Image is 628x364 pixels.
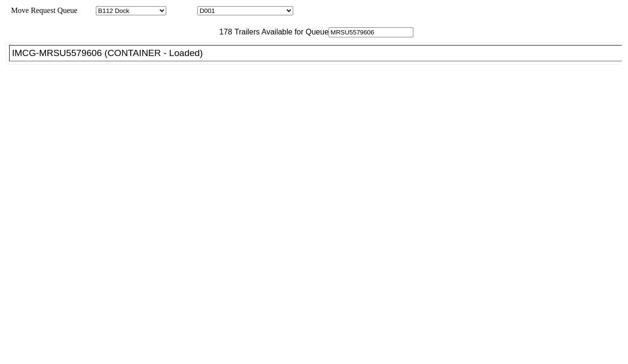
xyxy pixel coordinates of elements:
[168,6,195,14] span: Location
[6,6,78,14] span: Move Request Queue
[79,6,94,14] span: Area
[12,48,628,58] div: IMCG-MRSU5579606 (CONTAINER - Loaded)
[329,27,413,37] input: Filter Available Trailers
[232,28,329,36] span: Trailers Available for Queue
[215,28,232,36] span: 178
